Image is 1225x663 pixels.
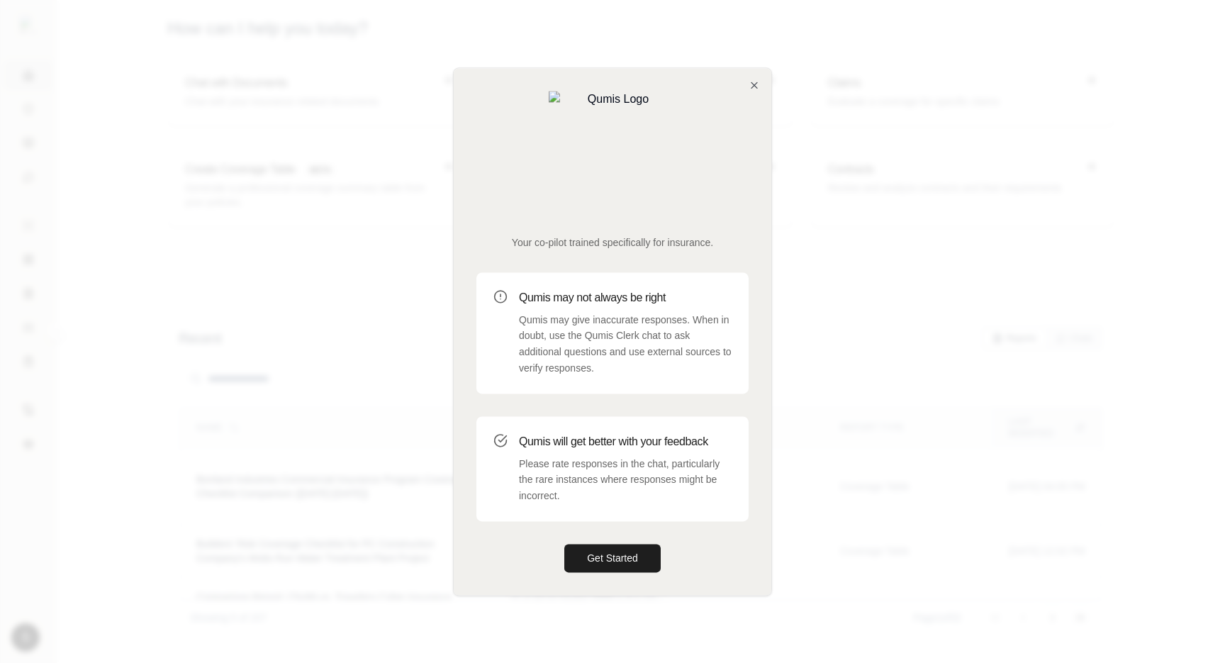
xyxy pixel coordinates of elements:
[519,312,732,377] p: Qumis may give inaccurate responses. When in doubt, use the Qumis Clerk chat to ask additional qu...
[564,544,661,572] button: Get Started
[519,433,732,450] h3: Qumis will get better with your feedback
[549,91,676,218] img: Qumis Logo
[476,235,749,250] p: Your co-pilot trained specifically for insurance.
[519,289,732,306] h3: Qumis may not always be right
[519,456,732,504] p: Please rate responses in the chat, particularly the rare instances where responses might be incor...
